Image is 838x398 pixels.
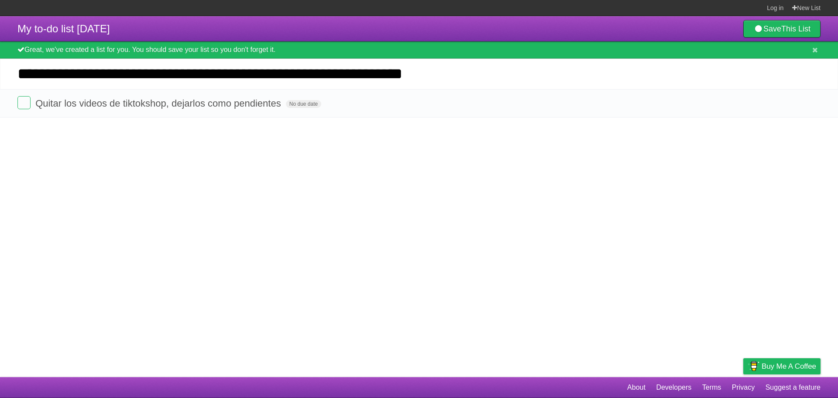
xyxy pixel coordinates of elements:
[762,359,816,374] span: Buy me a coffee
[627,379,646,396] a: About
[286,100,321,108] span: No due date
[702,379,721,396] a: Terms
[732,379,755,396] a: Privacy
[35,98,283,109] span: Quitar los videos de tiktokshop, dejarlos como pendientes
[17,96,31,109] label: Done
[743,358,821,374] a: Buy me a coffee
[748,359,759,374] img: Buy me a coffee
[17,23,110,35] span: My to-do list [DATE]
[656,379,691,396] a: Developers
[766,379,821,396] a: Suggest a feature
[781,24,811,33] b: This List
[743,20,821,38] a: SaveThis List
